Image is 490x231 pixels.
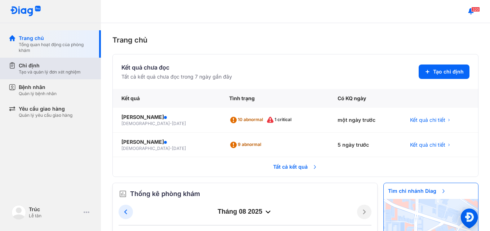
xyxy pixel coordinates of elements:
[133,208,357,216] div: tháng 08 2025
[172,146,186,151] span: [DATE]
[269,159,322,175] span: Tất cả kết quả
[384,183,451,199] span: Tìm chi nhánh Diag
[471,7,480,12] span: 320
[121,121,170,126] span: [DEMOGRAPHIC_DATA]
[419,65,469,79] button: Tạo chỉ định
[329,108,401,133] div: một ngày trước
[410,141,445,148] span: Kết quả chi tiết
[433,68,464,75] span: Tạo chỉ định
[19,105,72,112] div: Yêu cầu giao hàng
[329,133,401,157] div: 5 ngày trước
[112,35,478,45] div: Trang chủ
[266,114,294,126] div: 1 critical
[329,89,401,108] div: Có KQ ngày
[19,84,57,91] div: Bệnh nhân
[19,112,72,118] div: Quản lý yêu cầu giao hàng
[121,114,212,121] div: [PERSON_NAME]
[121,73,232,80] div: Tất cả kết quả chưa đọc trong 7 ngày gần đây
[113,89,220,108] div: Kết quả
[19,91,57,97] div: Quản lý bệnh nhân
[121,63,232,72] div: Kết quả chưa đọc
[121,146,170,151] span: [DEMOGRAPHIC_DATA]
[130,189,200,199] span: Thống kê phòng khám
[19,42,92,53] div: Tổng quan hoạt động của phòng khám
[170,146,172,151] span: -
[12,205,26,219] img: logo
[229,139,264,151] div: 9 abnormal
[229,114,266,126] div: 10 abnormal
[29,206,81,213] div: Trúc
[19,62,81,69] div: Chỉ định
[119,190,127,198] img: order.5a6da16c.svg
[19,35,92,42] div: Trang chủ
[410,116,445,124] span: Kết quả chi tiết
[121,138,212,146] div: [PERSON_NAME]
[19,69,81,75] div: Tạo và quản lý đơn xét nghiệm
[172,121,186,126] span: [DATE]
[10,6,41,17] img: logo
[170,121,172,126] span: -
[220,89,329,108] div: Tình trạng
[29,213,81,219] div: Lễ tân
